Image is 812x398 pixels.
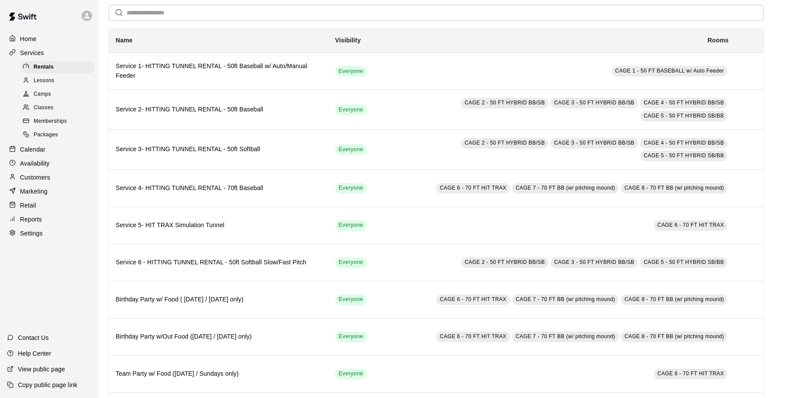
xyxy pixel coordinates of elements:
[116,332,321,342] h6: Birthday Party w/Out Food ([DATE] / [DATE] only)
[7,199,91,212] a: Retail
[7,227,91,240] a: Settings
[21,88,98,101] a: Camps
[335,294,367,305] div: This service is visible to all of your customers
[708,37,729,44] b: Rooms
[624,333,724,339] span: CAGE 8 - 70 FT BB (w/ pitching mound)
[21,115,95,128] div: Memberships
[21,60,98,74] a: Rentals
[335,104,367,115] div: This service is visible to all of your customers
[18,365,65,374] p: View public page
[335,221,367,229] span: Everyone
[335,184,367,192] span: Everyone
[116,295,321,305] h6: Birthday Party w/ Food ( [DATE] / [DATE] only)
[116,369,321,379] h6: Team Party w/ Food ([DATE] / Sundays only)
[20,35,37,43] p: Home
[464,259,545,265] span: CAGE 2 - 50 FT HYBRID BB/SB
[440,296,506,302] span: CAGE 6 - 70 FT HIT TRAX
[116,145,321,154] h6: Service 3- HITTING TUNNEL RENTAL - 50ft Softball
[34,131,58,139] span: Packages
[21,128,98,142] a: Packages
[615,68,724,74] span: CAGE 1 - 50 FT BASEBALL w/ Auto Feeder
[34,90,51,99] span: Camps
[21,61,95,73] div: Rentals
[657,222,724,228] span: CAGE 6 - 70 FT HIT TRAX
[21,88,95,100] div: Camps
[21,102,95,114] div: Classes
[21,129,95,141] div: Packages
[116,62,321,81] h6: Service 1- HITTING TUNNEL RENTAL - 50ft Baseball w/ Auto/Manual Feeder
[335,258,367,266] span: Everyone
[18,349,51,358] p: Help Center
[335,37,361,44] b: Visibility
[335,369,367,379] div: This service is visible to all of your customers
[335,220,367,231] div: This service is visible to all of your customers
[643,152,724,159] span: CAGE 5 - 50 FT HYBRID SB/BB
[7,46,91,59] div: Services
[21,101,98,115] a: Classes
[7,213,91,226] a: Reports
[18,381,77,389] p: Copy public page link
[20,187,48,196] p: Marketing
[516,185,615,191] span: CAGE 7 - 70 FT BB (w/ pitching mound)
[516,333,615,339] span: CAGE 7 - 70 FT BB (w/ pitching mound)
[657,370,724,377] span: CAGE 6 - 70 FT HIT TRAX
[34,104,53,112] span: Classes
[21,75,95,87] div: Lessons
[34,63,54,72] span: Rentals
[440,333,506,339] span: CAGE 6 - 70 FT HIT TRAX
[18,333,49,342] p: Contact Us
[20,159,50,168] p: Availability
[643,259,724,265] span: CAGE 5 - 50 FT HYBRID SB/BB
[554,100,634,106] span: CAGE 3 - 50 FT HYBRID BB/SB
[20,145,45,154] p: Calendar
[440,185,506,191] span: CAGE 6 - 70 FT HIT TRAX
[643,113,724,119] span: CAGE 5 - 50 FT HYBRID SB/BB
[116,37,133,44] b: Name
[335,295,367,304] span: Everyone
[335,257,367,268] div: This service is visible to all of your customers
[7,157,91,170] a: Availability
[20,173,50,182] p: Customers
[464,100,545,106] span: CAGE 2 - 50 FT HYBRID BB/SB
[34,76,55,85] span: Lessons
[335,66,367,76] div: This service is visible to all of your customers
[21,74,98,87] a: Lessons
[335,332,367,342] div: This service is visible to all of your customers
[516,296,615,302] span: CAGE 7 - 70 FT BB (w/ pitching mound)
[335,106,367,114] span: Everyone
[116,221,321,230] h6: Service 5- HIT TRAX Simulation Tunnel
[116,183,321,193] h6: Service 4- HITTING TUNNEL RENTAL - 70ft Baseball
[335,67,367,76] span: Everyone
[335,145,367,154] span: Everyone
[7,185,91,198] a: Marketing
[34,117,67,126] span: Memberships
[20,229,43,238] p: Settings
[643,140,724,146] span: CAGE 4 - 50 FT HYBRID BB/SB
[21,115,98,128] a: Memberships
[116,105,321,114] h6: Service 2- HITTING TUNNEL RENTAL - 50ft Baseball
[624,296,724,302] span: CAGE 8 - 70 FT BB (w/ pitching mound)
[643,100,724,106] span: CAGE 4 - 50 FT HYBRID BB/SB
[7,171,91,184] a: Customers
[554,140,634,146] span: CAGE 3 - 50 FT HYBRID BB/SB
[335,332,367,341] span: Everyone
[20,215,42,224] p: Reports
[335,144,367,155] div: This service is visible to all of your customers
[20,201,36,210] p: Retail
[554,259,634,265] span: CAGE 3 - 50 FT HYBRID BB/SB
[7,32,91,45] a: Home
[7,143,91,156] a: Calendar
[116,258,321,267] h6: Service 6 - HITTING TUNNEL RENTAL - 50ft Softball Slow/Fast Pitch
[624,185,724,191] span: CAGE 8 - 70 FT BB (w/ pitching mound)
[335,370,367,378] span: Everyone
[335,183,367,194] div: This service is visible to all of your customers
[464,140,545,146] span: CAGE 2 - 50 FT HYBRID BB/SB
